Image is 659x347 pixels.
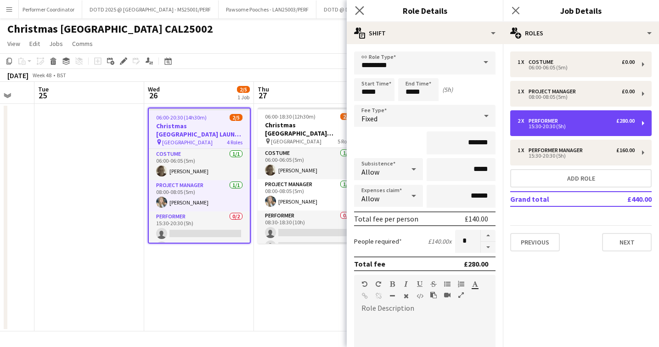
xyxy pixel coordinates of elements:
button: Previous [510,233,560,251]
div: £140.00 [465,214,488,223]
div: 1 x [518,147,529,154]
td: Grand total [510,192,597,206]
a: Jobs [45,38,67,50]
button: Undo [361,280,368,288]
div: Project Manager [529,88,580,95]
button: Increase [481,230,496,242]
span: 27 [256,90,269,101]
button: HTML Code [417,292,423,300]
button: Decrease [481,242,496,253]
button: Clear Formatting [403,292,409,300]
div: 08:00-08:05 (5m) [518,95,635,99]
button: Ordered List [458,280,464,288]
span: Edit [29,40,40,48]
span: Allow [361,194,379,203]
span: 06:00-18:30 (12h30m) [265,113,315,120]
div: Performer Manager [529,147,586,154]
div: 1 x [518,59,529,65]
button: Unordered List [444,280,451,288]
span: Allow [361,167,379,176]
span: 25 [37,90,49,101]
button: Insert video [444,291,451,299]
span: 2/5 [237,86,250,93]
button: Pawsome Pooches - LAN25003/PERF [219,0,316,18]
h1: Christmas [GEOGRAPHIC_DATA] CAL25002 [7,22,213,36]
div: 06:00-06:05 (5m) [518,65,635,70]
span: Tue [38,85,49,93]
div: Costume [529,59,557,65]
span: [GEOGRAPHIC_DATA] [271,138,321,145]
h3: Christmas [GEOGRAPHIC_DATA] CAL25002/PERF [258,121,360,137]
td: £440.00 [597,192,652,206]
span: Week 48 [30,72,53,79]
div: 1 x [518,88,529,95]
span: View [7,40,20,48]
div: 2 x [518,118,529,124]
div: £0.00 [622,88,635,95]
span: 4 Roles [227,139,242,146]
div: 15:30-20:30 (5h) [518,154,635,158]
button: Horizontal Line [389,292,395,300]
h3: Job Details [503,5,659,17]
span: Wed [148,85,160,93]
span: 2/6 [340,113,353,120]
span: 2/5 [230,114,242,121]
span: 5 Roles [338,138,353,145]
span: 26 [146,90,160,101]
app-job-card: 06:00-20:30 (14h30m)2/5Christmas [GEOGRAPHIC_DATA] LAUNCH CAL25002/PERF [GEOGRAPHIC_DATA]4 RolesC... [148,108,251,244]
h3: Christmas [GEOGRAPHIC_DATA] LAUNCH CAL25002/PERF [149,122,250,138]
app-card-role: Performer0/215:30-20:30 (5h) [149,211,250,256]
div: Total fee per person [354,214,418,223]
button: DOTD 2025 @ [GEOGRAPHIC_DATA] - MS25001/PERF [82,0,219,18]
button: Italic [403,280,409,288]
button: Strikethrough [430,280,437,288]
app-job-card: 06:00-18:30 (12h30m)2/6Christmas [GEOGRAPHIC_DATA] CAL25002/PERF [GEOGRAPHIC_DATA]5 RolesCostume1... [258,108,360,244]
a: Edit [26,38,44,50]
div: 15:30-20:30 (5h) [518,124,635,129]
div: Total fee [354,259,385,268]
a: View [4,38,24,50]
button: Redo [375,280,382,288]
div: £140.00 x [428,237,451,245]
div: 1 Job [237,94,249,101]
app-card-role: Costume1/106:00-06:05 (5m)[PERSON_NAME] [258,148,360,179]
button: Add role [510,169,652,188]
button: DOTD @ Dolphin, [PERSON_NAME] DOL25001/PERF [316,0,451,18]
div: Roles [503,22,659,44]
div: £0.00 [622,59,635,65]
div: Performer [529,118,562,124]
label: People required [354,237,402,245]
h3: Role Details [347,5,503,17]
div: [DATE] [7,71,28,80]
span: Fixed [361,114,377,123]
app-card-role: Costume1/106:00-06:05 (5m)[PERSON_NAME] [149,149,250,180]
button: Bold [389,280,395,288]
app-card-role: Project Manager1/108:00-08:05 (5m)[PERSON_NAME] [149,180,250,211]
button: Paste as plain text [430,291,437,299]
div: BST [57,72,66,79]
span: Thu [258,85,269,93]
span: 06:00-20:30 (14h30m) [156,114,207,121]
div: (5h) [442,85,453,94]
div: £160.00 [616,147,635,154]
button: Text Color [472,280,478,288]
button: Performer Coordinator [15,0,82,18]
app-card-role: Performer0/208:30-18:30 (10h) [258,210,360,255]
div: Shift [347,22,503,44]
a: Comms [68,38,96,50]
button: Fullscreen [458,291,464,299]
div: £280.00 [464,259,488,268]
span: Jobs [49,40,63,48]
div: £280.00 [616,118,635,124]
span: Comms [72,40,93,48]
app-card-role: Project Manager1/108:00-08:05 (5m)[PERSON_NAME] [258,179,360,210]
button: Next [602,233,652,251]
span: [GEOGRAPHIC_DATA] [162,139,213,146]
button: Underline [417,280,423,288]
